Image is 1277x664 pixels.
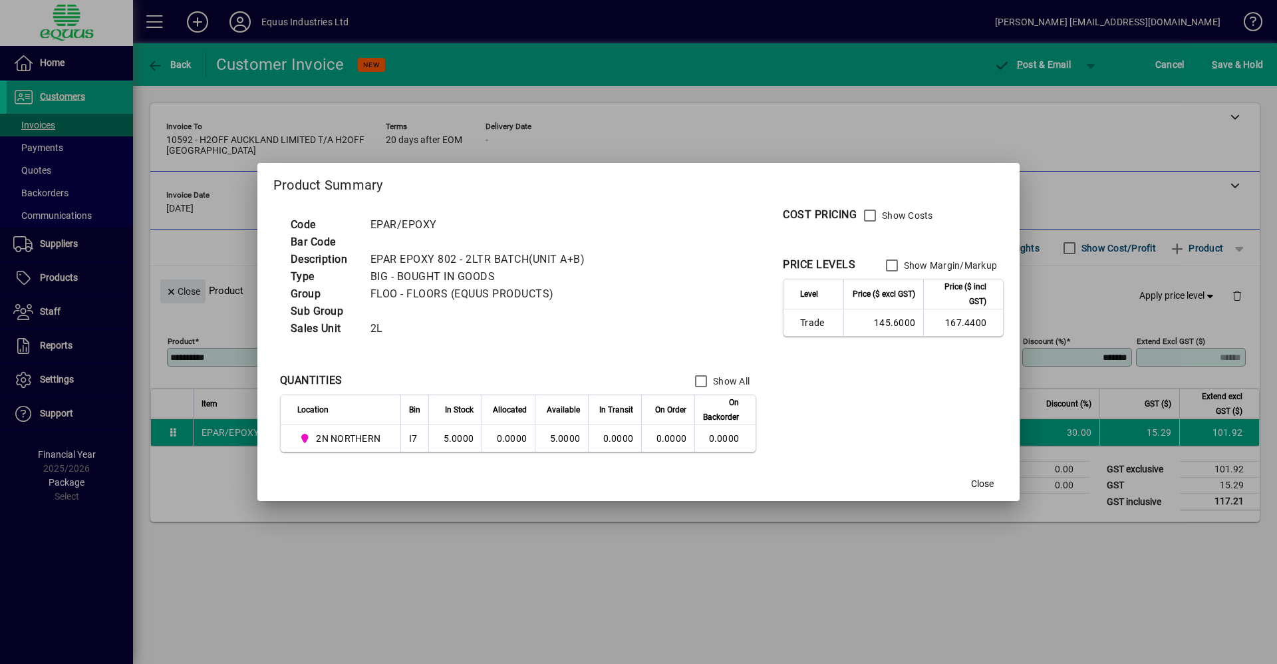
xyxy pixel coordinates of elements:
span: 2N NORTHERN [316,432,380,445]
td: 5.0000 [535,425,588,452]
span: On Order [655,403,686,417]
div: PRICE LEVELS [783,257,855,273]
span: Close [971,477,994,491]
td: 0.0000 [694,425,756,452]
td: Code [284,216,364,234]
td: Group [284,285,364,303]
span: 2N NORTHERN [297,430,386,446]
h2: Product Summary [257,163,1020,202]
td: FLOO - FLOORS (EQUUS PRODUCTS) [364,285,601,303]
td: 2L [364,320,601,337]
span: In Stock [445,403,474,417]
span: Bin [409,403,420,417]
span: Trade [800,316,835,329]
td: Type [284,268,364,285]
span: Price ($ incl GST) [932,279,986,309]
span: Allocated [493,403,527,417]
button: Close [961,472,1004,496]
td: Sub Group [284,303,364,320]
span: 0.0000 [603,433,634,444]
td: 167.4400 [923,309,1003,336]
td: Description [284,251,364,268]
td: Bar Code [284,234,364,251]
td: I7 [400,425,428,452]
span: Price ($ excl GST) [853,287,915,301]
span: Available [547,403,580,417]
td: Sales Unit [284,320,364,337]
span: Level [800,287,818,301]
td: 5.0000 [428,425,482,452]
td: EPAR EPOXY 802 - 2LTR BATCH(UNIT A+B) [364,251,601,268]
label: Show Costs [879,209,933,222]
td: EPAR/EPOXY [364,216,601,234]
span: In Transit [599,403,633,417]
td: 0.0000 [482,425,535,452]
label: Show Margin/Markup [901,259,998,272]
td: BIG - BOUGHT IN GOODS [364,268,601,285]
span: 0.0000 [656,433,687,444]
span: Location [297,403,329,417]
div: COST PRICING [783,207,857,223]
div: QUANTITIES [280,373,343,389]
td: 145.6000 [843,309,923,336]
span: On Backorder [703,395,739,424]
label: Show All [710,375,750,388]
